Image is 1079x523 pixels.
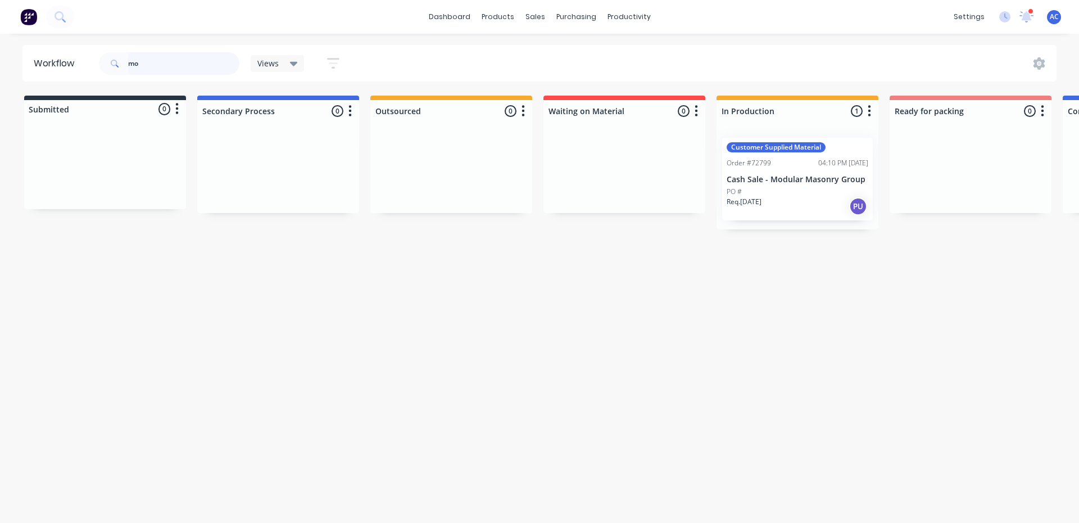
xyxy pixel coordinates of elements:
[602,8,656,25] div: productivity
[520,8,551,25] div: sales
[727,197,761,207] p: Req. [DATE]
[423,8,476,25] a: dashboard
[257,57,279,69] span: Views
[34,57,80,70] div: Workflow
[948,8,990,25] div: settings
[722,138,873,220] div: Customer Supplied MaterialOrder #7279904:10 PM [DATE]Cash Sale - Modular Masonry GroupPO #Req.[DA...
[1050,12,1059,22] span: AC
[727,158,771,168] div: Order #72799
[727,175,868,184] p: Cash Sale - Modular Masonry Group
[727,142,826,152] div: Customer Supplied Material
[818,158,868,168] div: 04:10 PM [DATE]
[476,8,520,25] div: products
[727,187,742,197] p: PO #
[551,8,602,25] div: purchasing
[849,197,867,215] div: PU
[20,8,37,25] img: Factory
[128,52,239,75] input: Search for orders...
